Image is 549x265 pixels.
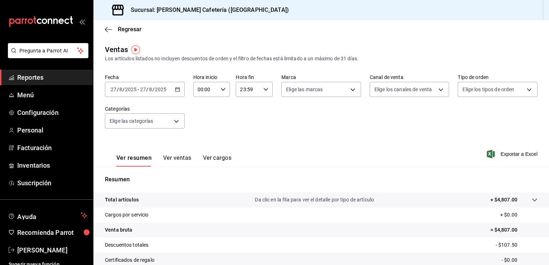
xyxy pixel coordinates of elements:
[154,87,167,92] input: ----
[19,47,77,55] span: Pregunta a Parrot AI
[17,73,87,82] span: Reportes
[490,226,538,234] p: = $4,807.00
[488,150,538,158] button: Exportar a Excel
[105,44,128,55] div: Ventas
[255,196,374,204] p: Da clic en la fila para ver el detalle por tipo de artículo
[163,154,192,167] button: Ver ventas
[105,55,538,62] div: Los artículos listados no incluyen descuentos de orden y el filtro de fechas está limitado a un m...
[17,90,87,100] span: Menú
[110,117,153,125] span: Elige las categorías
[125,6,289,14] h3: Sucursal: [PERSON_NAME] Cafetería ([GEOGRAPHIC_DATA])
[193,75,230,80] label: Hora inicio
[110,87,117,92] input: --
[116,154,152,167] button: Ver resumen
[17,228,87,237] span: Recomienda Parrot
[140,87,146,92] input: --
[152,87,154,92] span: /
[236,75,273,80] label: Hora fin
[146,87,148,92] span: /
[496,241,538,249] p: - $107.50
[105,26,142,33] button: Regresar
[286,86,323,93] span: Elige las marcas
[203,154,232,167] button: Ver cargos
[131,45,140,54] img: Tooltip marker
[105,241,148,249] p: Descuentos totales
[105,211,149,219] p: Cargos por servicio
[500,211,538,219] p: + $0.00
[105,75,185,80] label: Fecha
[119,87,123,92] input: --
[118,26,142,33] span: Regresar
[125,87,137,92] input: ----
[105,196,139,204] p: Total artículos
[149,87,152,92] input: --
[17,143,87,153] span: Facturación
[79,19,85,24] button: open_drawer_menu
[17,178,87,188] span: Suscripción
[281,75,361,80] label: Marca
[116,154,231,167] div: navigation tabs
[17,125,87,135] span: Personal
[462,86,514,93] span: Elige los tipos de orden
[5,52,88,60] a: Pregunta a Parrot AI
[370,75,449,80] label: Canal de venta
[123,87,125,92] span: /
[17,245,87,255] span: [PERSON_NAME]
[17,108,87,117] span: Configuración
[374,86,432,93] span: Elige los canales de venta
[105,175,538,184] p: Resumen
[8,43,88,58] button: Pregunta a Parrot AI
[17,161,87,170] span: Inventarios
[458,75,538,80] label: Tipo de orden
[490,196,517,204] p: + $4,807.00
[105,226,132,234] p: Venta bruta
[17,211,78,220] span: Ayuda
[502,256,538,264] p: - $0.00
[105,256,154,264] p: Certificados de regalo
[117,87,119,92] span: /
[138,87,139,92] span: -
[105,106,185,111] label: Categorías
